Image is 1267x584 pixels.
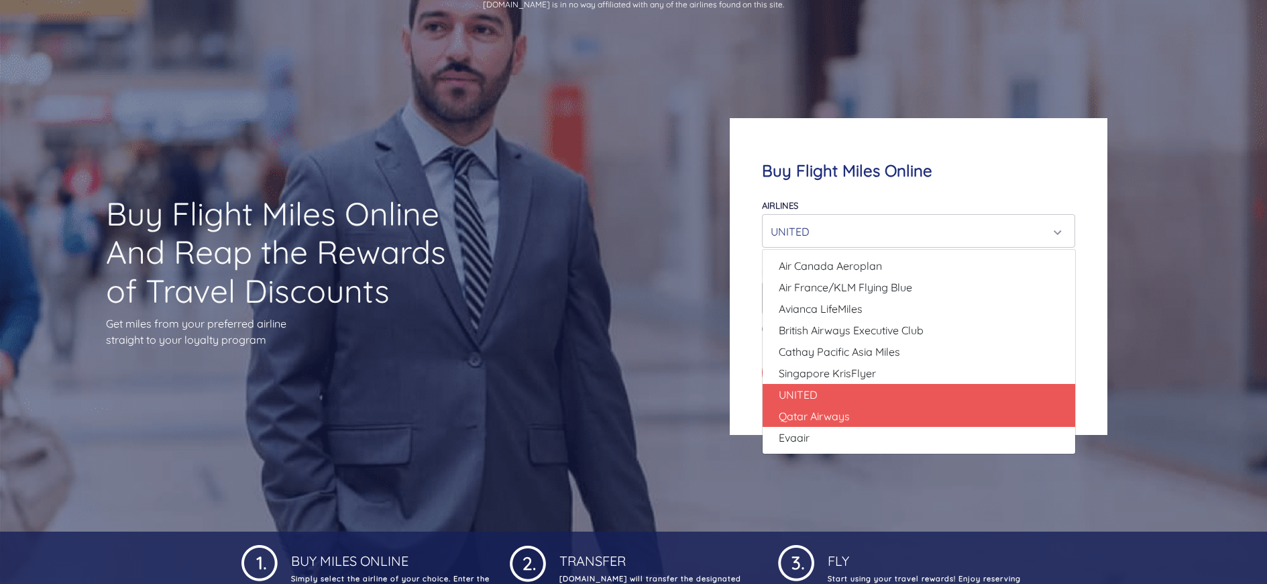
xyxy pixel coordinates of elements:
div: UNITED [771,219,1059,244]
span: Cathay Pacific Asia Miles [779,344,900,360]
h4: Transfer [557,542,758,569]
span: Air Canada Aeroplan [779,258,882,274]
img: 1 [778,542,814,581]
img: 1 [510,542,546,582]
span: Evaair [779,430,810,446]
span: Avianca LifeMiles [779,301,863,317]
span: UNITED [779,387,818,403]
h1: Buy Flight Miles Online And Reap the Rewards of Travel Discounts [106,195,465,311]
img: 1 [241,542,278,581]
h4: Fly [825,542,1026,569]
label: Airlines [762,200,798,211]
span: Qatar Airways [779,408,850,424]
button: UNITED [762,214,1076,248]
span: Air France/KLM Flying Blue [779,279,912,295]
span: Singapore KrisFlyer [779,365,876,381]
h4: Buy Flight Miles Online [762,161,1076,181]
p: Get miles from your preferred airline straight to your loyalty program [106,315,465,348]
h4: Buy Miles Online [288,542,490,569]
span: British Airways Executive Club [779,322,924,338]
